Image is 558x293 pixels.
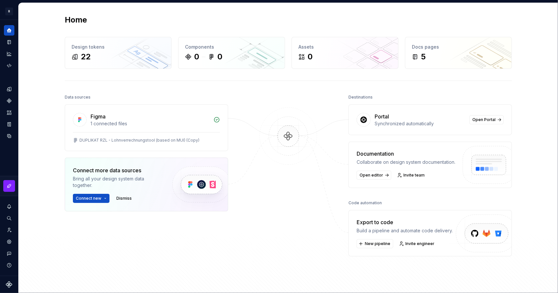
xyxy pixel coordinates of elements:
div: Synchronized automatically [375,120,465,127]
a: Settings [4,237,14,247]
a: Open editor [357,171,391,180]
a: Docs pages5 [405,37,512,69]
div: Design tokens [72,44,165,50]
a: Figma1 connected filesDUPLIKAT RZL - Lohnverrechnungstool (based on MUI) (Copy) [65,104,228,151]
button: Notifications [4,201,14,212]
div: Bring all your design system data together. [73,176,161,189]
div: DUPLIKAT RZL - Lohnverrechnungstool (based on MUI) (Copy) [79,138,199,143]
div: 0 [308,52,313,62]
button: Dismiss [113,194,135,203]
div: 0 [194,52,199,62]
a: Storybook stories [4,119,14,130]
div: Data sources [65,93,91,102]
a: Invite team [395,171,428,180]
span: Invite engineer [405,241,434,246]
a: Invite team [4,225,14,235]
a: Open Portal [469,115,504,124]
button: Contact support [4,248,14,259]
div: R [5,8,13,15]
div: Docs pages [412,44,505,50]
a: Assets0 [292,37,398,69]
a: Components00 [178,37,285,69]
svg: Supernova Logo [6,281,12,288]
button: Search ⌘K [4,213,14,224]
span: Connect new [76,196,101,201]
div: Code automation [348,198,382,208]
a: Home [4,25,14,36]
span: New pipeline [365,241,390,246]
span: Dismiss [116,196,132,201]
h2: Home [65,15,87,25]
a: Documentation [4,37,14,47]
div: Documentation [357,150,455,158]
div: 0 [217,52,222,62]
div: Portal [375,113,389,120]
div: Assets [298,44,392,50]
span: Invite team [403,173,425,178]
div: Connect more data sources [73,166,161,174]
div: Collaborate on design system documentation. [357,159,455,165]
a: Design tokens [4,84,14,94]
button: R [1,4,17,18]
span: Open editor [360,173,383,178]
div: Build a pipeline and automate code delivery. [357,227,453,234]
a: Design tokens22 [65,37,172,69]
div: 22 [81,52,91,62]
a: Code automation [4,60,14,71]
div: Components [185,44,278,50]
a: Data sources [4,131,14,141]
span: Open Portal [472,117,496,122]
button: New pipeline [357,239,393,248]
div: Export to code [357,218,453,226]
div: Figma [91,113,106,120]
div: Destinations [348,93,373,102]
a: Assets [4,107,14,118]
button: Connect new [73,194,110,203]
a: Components [4,96,14,106]
div: 5 [421,52,426,62]
div: 1 connected files [91,120,210,127]
a: Invite engineer [397,239,437,248]
a: Analytics [4,49,14,59]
